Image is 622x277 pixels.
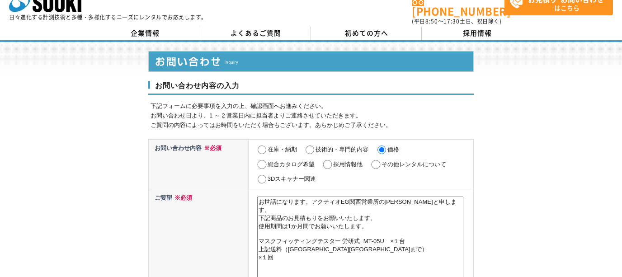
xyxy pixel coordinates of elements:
[268,161,315,168] label: 総合カタログ希望
[268,175,316,182] label: 3Dスキャナー関連
[149,139,249,189] th: お問い合わせ内容
[90,27,200,40] a: 企業情報
[382,161,446,168] label: その他レンタルについて
[172,194,192,201] span: ※必須
[412,17,501,25] span: (平日 ～ 土日、祝日除く)
[422,27,532,40] a: 採用情報
[9,14,207,20] p: 日々進化する計測技術と多種・多様化するニーズにレンタルでお応えします。
[443,17,460,25] span: 17:30
[200,27,311,40] a: よくあるご質問
[148,51,474,72] img: お問い合わせ
[268,146,297,153] label: 在庫・納期
[387,146,399,153] label: 価格
[333,161,363,168] label: 採用情報他
[151,102,474,130] p: 下記フォームに必要事項を入力の上、確認画面へお進みください。 お問い合わせ日より、1 ～ 2 営業日内に担当者よりご連絡させていただきます。 ご質問の内容によってはお時間をいただく場合もございま...
[425,17,438,25] span: 8:50
[202,145,221,151] span: ※必須
[316,146,368,153] label: 技術的・専門的内容
[148,81,474,95] h3: お問い合わせ内容の入力
[311,27,422,40] a: 初めての方へ
[345,28,388,38] span: 初めての方へ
